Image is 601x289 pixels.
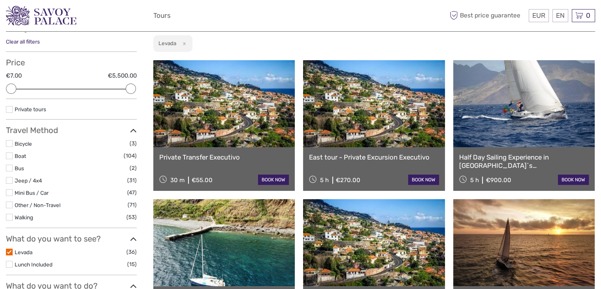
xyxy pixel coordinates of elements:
[309,153,439,161] a: East tour - Private Excursion Executivo
[336,177,360,184] div: €270.00
[15,190,49,196] a: Mini Bus / Car
[153,10,171,21] a: Tours
[177,39,188,48] button: x
[320,177,329,184] span: 5 h
[6,72,22,80] label: €7.00
[130,139,137,148] span: (3)
[130,164,137,173] span: (2)
[108,72,137,80] label: €5,500.00
[6,6,76,25] img: 3279-876b4492-ee62-4c61-8ef8-acb0a8f63b96_logo_small.png
[6,125,137,135] h3: Travel Method
[470,177,479,184] span: 5 h
[127,176,137,185] span: (31)
[258,175,289,185] a: book now
[6,58,137,67] h3: Price
[127,188,137,197] span: (47)
[126,247,137,257] span: (36)
[128,200,137,209] span: (71)
[6,234,137,243] h3: What do you want to see?
[6,38,40,45] a: Clear all filters
[15,177,42,184] a: Jeep / 4x4
[15,141,32,147] a: Bicycle
[558,175,589,185] a: book now
[127,260,137,269] span: (15)
[532,11,545,19] span: EUR
[159,153,289,161] a: Private Transfer Executivo
[552,9,568,22] div: EN
[15,214,33,221] a: Walking
[459,153,589,169] a: Half Day Sailing Experience in [GEOGRAPHIC_DATA]´s [GEOGRAPHIC_DATA]
[91,12,100,22] button: Open LiveChat chat widget
[126,213,137,222] span: (53)
[158,40,176,46] h2: Levada
[11,14,89,20] p: We're away right now. Please check back later!
[15,249,32,255] a: Levada
[6,26,137,38] div: Showing ( ) out of ( ) tours
[15,165,24,171] a: Bus
[585,11,592,19] span: 0
[15,202,60,208] a: Other / Non-Travel
[170,177,185,184] span: 30 m
[448,9,527,22] span: Best price guarantee
[15,153,26,159] a: Boat
[192,177,213,184] div: €55.00
[486,177,511,184] div: €900.00
[124,151,137,160] span: (104)
[408,175,439,185] a: book now
[15,261,53,268] a: Lunch Included
[15,106,46,112] a: Private tours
